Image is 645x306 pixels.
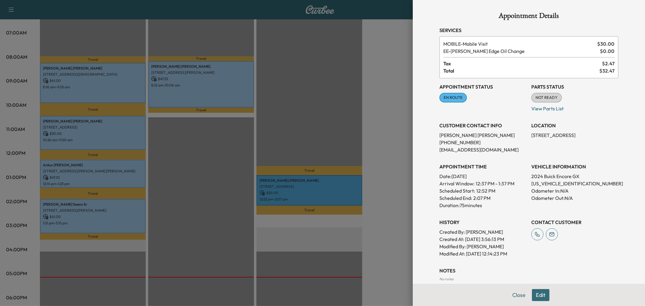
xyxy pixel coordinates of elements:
[443,60,602,67] span: Tax
[439,163,526,170] h3: APPOINTMENT TIME
[439,187,475,194] p: Scheduled Start:
[439,277,618,282] div: No notes
[443,40,595,47] span: Mobile Visit
[439,250,526,257] p: Modified At : [DATE] 12:14:23 PM
[531,187,618,194] p: Odometer In: N/A
[443,47,598,55] span: Ewing Edge Oil Change
[440,95,466,101] span: EN ROUTE
[439,139,526,146] p: [PHONE_NUMBER]
[439,180,526,187] p: Arrival Window:
[439,132,526,139] p: [PERSON_NAME] [PERSON_NAME]
[597,40,614,47] span: $ 30.00
[439,146,526,153] p: [EMAIL_ADDRESS][DOMAIN_NAME]
[443,67,599,74] span: Total
[439,243,526,250] p: Modified By : [PERSON_NAME]
[439,173,526,180] p: Date: [DATE]
[531,122,618,129] h3: LOCATION
[532,95,561,101] span: NOT READY
[531,180,618,187] p: [US_VEHICLE_IDENTIFICATION_NUMBER]
[531,163,618,170] h3: VEHICLE INFORMATION
[476,187,495,194] p: 12:52 PM
[439,12,618,22] h1: Appointment Details
[473,194,490,202] p: 2:07 PM
[531,132,618,139] p: [STREET_ADDRESS]
[531,173,618,180] p: 2024 Buick Encore GX
[439,194,472,202] p: Scheduled End:
[531,219,618,226] h3: CONTACT CUSTOMER
[531,103,618,112] p: View Parts List
[476,180,514,187] span: 12:37 PM - 1:37 PM
[531,83,618,90] h3: Parts Status
[439,27,618,34] h3: Services
[439,219,526,226] h3: History
[439,228,526,236] p: Created By : [PERSON_NAME]
[532,289,549,301] button: Edit
[602,60,614,67] span: $ 2.47
[439,236,526,243] p: Created At : [DATE] 3:56:13 PM
[600,47,614,55] span: $ 0.00
[599,67,614,74] span: $ 32.47
[508,289,529,301] button: Close
[439,267,618,274] h3: NOTES
[439,122,526,129] h3: CUSTOMER CONTACT INFO
[439,83,526,90] h3: Appointment Status
[531,194,618,202] p: Odometer Out: N/A
[439,202,526,209] p: Duration: 75 minutes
